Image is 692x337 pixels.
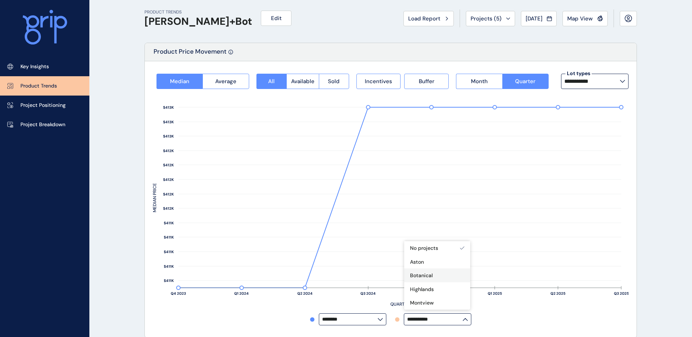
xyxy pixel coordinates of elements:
text: $413K [163,120,174,124]
text: $412K [163,206,174,211]
text: $412K [163,148,174,153]
button: All [256,74,286,89]
text: $411K [164,235,174,240]
text: $413K [163,105,174,110]
button: Incentives [356,74,401,89]
span: Load Report [408,15,440,22]
button: Median [156,74,202,89]
text: $411K [164,249,174,254]
p: No projects [410,245,438,252]
text: $413K [163,134,174,139]
text: Q1 2025 [488,291,502,296]
label: Lot types [565,70,592,77]
button: [DATE] [521,11,557,26]
button: Month [456,74,502,89]
h1: [PERSON_NAME]+Bot [144,15,252,28]
button: Average [202,74,249,89]
p: PRODUCT TRENDS [144,9,252,15]
p: Product Price Movement [154,47,227,61]
span: Incentives [365,78,392,85]
p: Highlands [410,286,434,293]
span: Edit [271,15,282,22]
text: MEDIAN PRICE [152,183,158,212]
button: Projects (5) [466,11,515,26]
button: Map View [563,11,608,26]
p: Key Insights [20,63,49,70]
button: Sold [319,74,349,89]
text: Q3 2025 [614,291,629,296]
span: All [268,78,275,85]
text: $411K [164,278,174,283]
text: $411K [164,221,174,225]
span: Average [215,78,236,85]
p: Aston [410,259,424,266]
span: Month [471,78,488,85]
text: QUARTER [390,301,410,307]
span: Buffer [419,78,434,85]
p: Project Positioning [20,102,66,109]
button: Edit [261,11,291,26]
span: Quarter [515,78,536,85]
p: Project Breakdown [20,121,65,128]
span: Sold [328,78,340,85]
button: Load Report [403,11,454,26]
button: Quarter [502,74,549,89]
span: Median [170,78,189,85]
text: $411K [164,264,174,269]
p: Montview [410,299,434,307]
text: Q1 2024 [234,291,249,296]
p: Product Trends [20,82,57,90]
button: Available [286,74,319,89]
span: Map View [567,15,593,22]
span: [DATE] [526,15,542,22]
text: Q2 2024 [297,291,313,296]
text: Q2 2025 [550,291,565,296]
text: $412K [163,192,174,197]
p: Botanical [410,272,433,279]
span: Available [291,78,314,85]
text: Q4 2023 [171,291,186,296]
text: $412K [163,177,174,182]
text: Q3 2024 [360,291,376,296]
text: $412K [163,163,174,167]
span: Projects ( 5 ) [471,15,502,22]
button: Buffer [404,74,449,89]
